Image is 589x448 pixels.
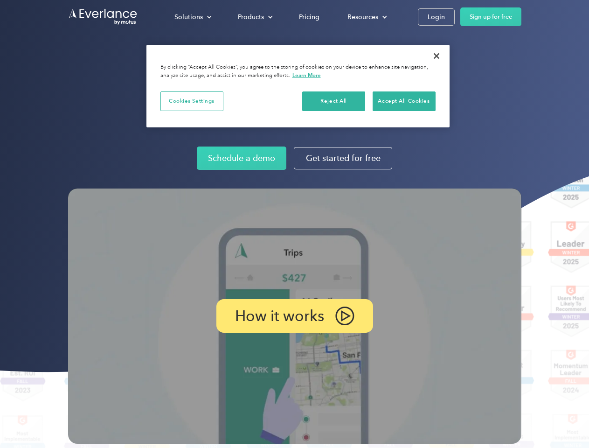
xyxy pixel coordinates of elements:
div: Products [238,11,264,23]
div: Products [229,9,280,25]
button: Reject All [302,91,365,111]
a: Pricing [290,9,329,25]
button: Accept All Cookies [373,91,436,111]
a: More information about your privacy, opens in a new tab [292,72,321,78]
a: Get started for free [294,147,392,169]
a: Login [418,8,455,26]
div: Resources [338,9,395,25]
button: Cookies Settings [160,91,223,111]
div: Solutions [165,9,219,25]
a: Sign up for free [460,7,521,26]
input: Submit [69,56,116,75]
button: Close [426,46,447,66]
div: By clicking “Accept All Cookies”, you agree to the storing of cookies on your device to enhance s... [160,63,436,80]
p: How it works [235,310,324,322]
div: Login [428,11,445,23]
div: Solutions [174,11,203,23]
a: Go to homepage [68,8,138,26]
div: Cookie banner [146,45,450,127]
div: Pricing [299,11,319,23]
div: Resources [347,11,378,23]
div: Privacy [146,45,450,127]
a: Schedule a demo [197,147,286,170]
